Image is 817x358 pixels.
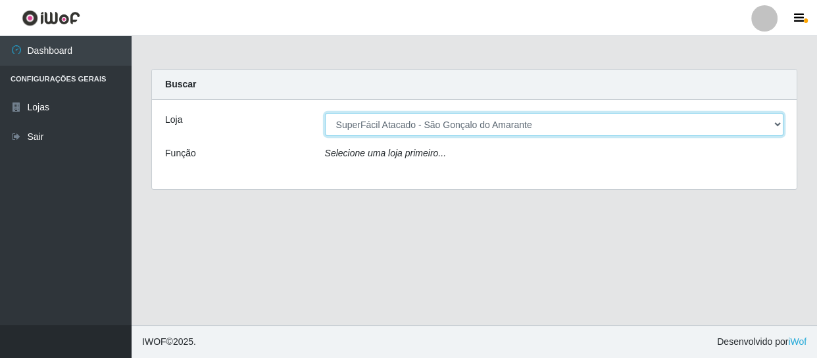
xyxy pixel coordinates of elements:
[717,335,806,349] span: Desenvolvido por
[142,336,166,347] span: IWOF
[142,335,196,349] span: © 2025 .
[165,113,182,127] label: Loja
[165,79,196,89] strong: Buscar
[22,10,80,26] img: CoreUI Logo
[165,146,196,160] label: Função
[788,336,806,347] a: iWof
[325,148,446,158] i: Selecione uma loja primeiro...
